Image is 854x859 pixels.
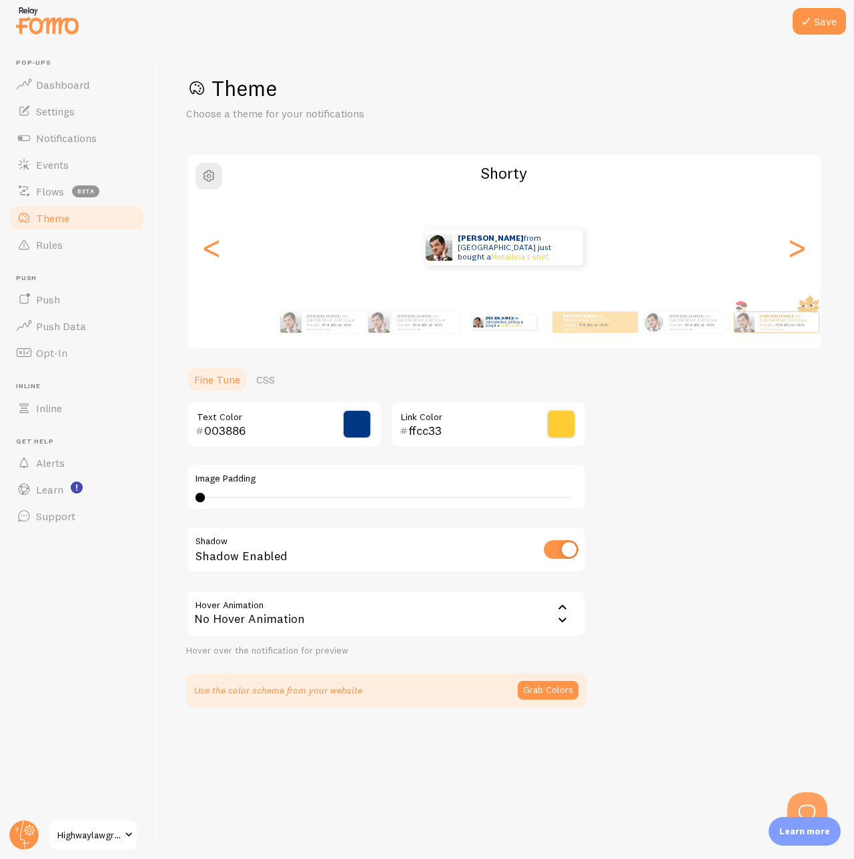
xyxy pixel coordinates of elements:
img: Fomo [473,317,484,327]
a: Settings [8,98,145,125]
p: Learn more [779,825,830,838]
small: about 4 minutes ago [670,327,722,330]
strong: [PERSON_NAME] [486,316,512,320]
span: Opt-In [36,346,67,359]
small: about 4 minutes ago [398,327,452,330]
a: Metallica t-shirt [323,322,352,327]
strong: [PERSON_NAME] [458,233,524,243]
strong: [PERSON_NAME] [670,313,702,319]
span: Pop-ups [16,59,145,67]
span: Alerts [36,456,65,470]
div: Learn more [769,817,841,846]
span: Push Data [36,319,86,333]
p: Use the color scheme from your website [194,684,362,697]
span: Flows [36,185,64,198]
div: No Hover Animation [186,590,586,637]
a: Inline [8,395,145,421]
a: Push [8,286,145,313]
small: about 4 minutes ago [307,327,359,330]
span: Highwaylawgroup (offers) [57,827,121,843]
span: Learn [36,483,63,496]
a: Metallica t-shirt [499,323,522,327]
p: from [GEOGRAPHIC_DATA] just bought a [398,313,454,330]
a: Highwaylawgroup (offers) [48,819,138,851]
a: Events [8,151,145,178]
a: Alerts [8,450,145,476]
label: Image Padding [195,473,577,485]
img: Fomo [368,311,390,333]
div: Previous slide [203,199,220,295]
a: Fine Tune [186,366,248,393]
a: CSS [248,366,283,393]
span: Dashboard [36,78,89,91]
img: Fomo [735,312,755,332]
p: from [GEOGRAPHIC_DATA] just bought a [563,313,616,330]
img: Fomo [645,312,664,331]
p: from [GEOGRAPHIC_DATA] just bought a [307,313,360,330]
p: from [GEOGRAPHIC_DATA] just bought a [458,229,570,265]
a: Opt-In [8,339,145,366]
a: Metallica t-shirt [414,322,442,327]
small: about 4 minutes ago [563,327,615,330]
small: about 4 minutes ago [760,327,812,330]
strong: [PERSON_NAME] [563,313,595,319]
svg: <p>Watch New Feature Tutorials!</p> [71,482,83,494]
a: Theme [8,205,145,231]
img: fomo-relay-logo-orange.svg [14,3,81,37]
h1: Theme [186,75,822,102]
div: Next slide [789,199,805,295]
p: Choose a theme for your notifications [186,106,506,121]
strong: [PERSON_NAME] [760,313,792,319]
div: Shadow Enabled [186,526,586,575]
a: Metallica t-shirt [491,251,548,261]
div: Hover over the notification for preview [186,645,586,657]
a: Metallica t-shirt [579,322,608,327]
a: Metallica t-shirt [686,322,715,327]
a: Dashboard [8,71,145,98]
a: Support [8,503,145,530]
span: Settings [36,105,75,118]
img: Fomo [426,234,452,261]
a: Metallica t-shirt [777,322,805,327]
span: Push [16,274,145,283]
span: Events [36,158,69,171]
span: Notifications [36,131,97,145]
img: Fomo [280,311,302,333]
span: Inline [16,382,145,391]
span: Theme [36,211,69,225]
p: from [GEOGRAPHIC_DATA] just bought a [670,313,723,330]
span: Inline [36,401,62,415]
p: from [GEOGRAPHIC_DATA] just bought a [486,315,530,329]
span: Support [36,510,75,523]
span: beta [72,185,99,197]
span: Get Help [16,438,145,446]
a: Push Data [8,313,145,339]
iframe: Help Scout Beacon - Open [787,792,827,832]
h2: Shorty [187,163,821,183]
p: from [GEOGRAPHIC_DATA] just bought a [760,313,813,330]
a: Flows beta [8,178,145,205]
strong: [PERSON_NAME] [398,313,430,319]
button: Grab Colors [518,681,578,700]
span: Rules [36,238,63,251]
a: Learn [8,476,145,503]
span: Push [36,293,60,306]
strong: [PERSON_NAME] [307,313,339,319]
a: Notifications [8,125,145,151]
a: Rules [8,231,145,258]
